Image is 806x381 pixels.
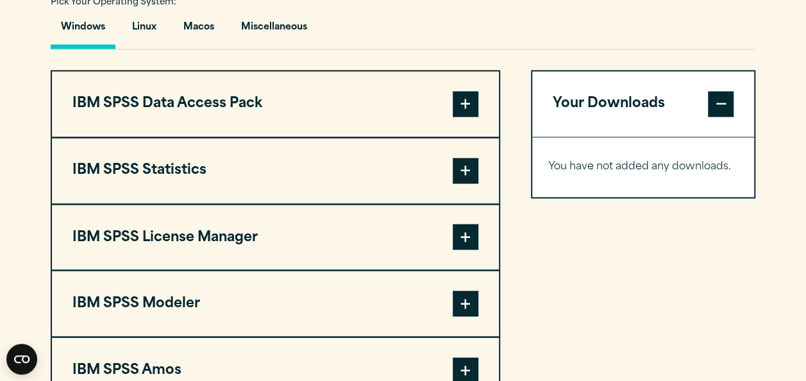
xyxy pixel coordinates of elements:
[122,12,167,49] button: Linux
[173,12,224,49] button: Macos
[231,12,317,49] button: Miscellaneous
[548,158,739,176] p: You have not added any downloads.
[52,71,499,137] button: IBM SPSS Data Access Pack
[52,205,499,270] button: IBM SPSS License Manager
[532,137,755,197] div: Your Downloads
[6,344,37,375] button: Open CMP widget
[51,12,115,49] button: Windows
[52,138,499,203] button: IBM SPSS Statistics
[532,71,755,137] button: Your Downloads
[52,271,499,336] button: IBM SPSS Modeler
